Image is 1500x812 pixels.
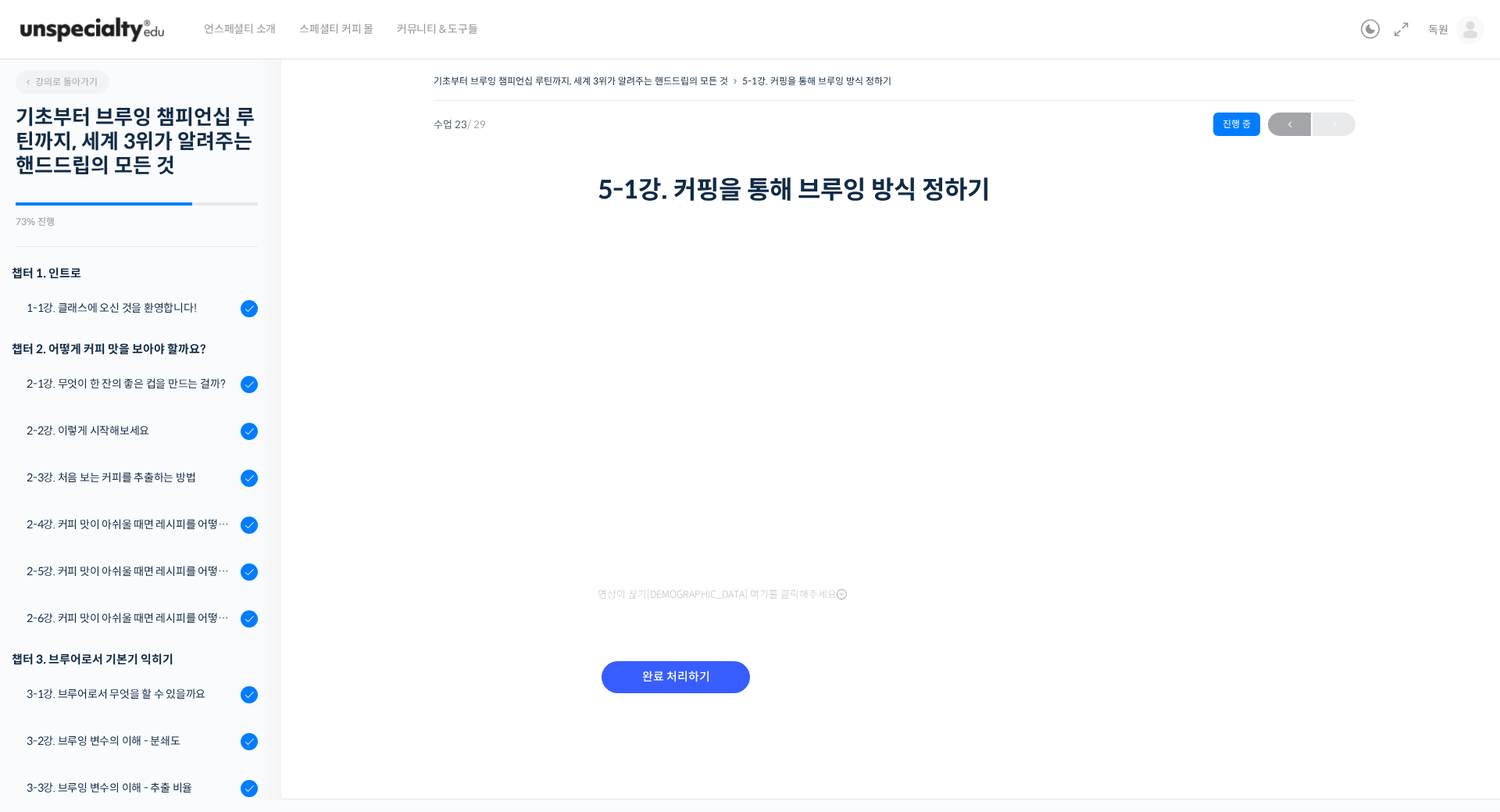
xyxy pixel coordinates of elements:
[27,299,236,317] div: 1-1강. 클래스에 오신 것을 환영합니다!
[27,422,236,439] div: 2-2강. 이렇게 시작해보세요
[1428,23,1448,37] span: 독원
[27,779,236,796] div: 3-3강. 브루잉 변수의 이해 - 추출 비율
[27,563,236,580] div: 2-5강. 커피 맛이 아쉬울 때면 레시피를 어떻게 수정해 보면 좋을까요? (2)
[467,118,486,131] span: / 29
[12,263,258,284] h3: 챕터 1. 인트로
[434,75,728,87] a: 기초부터 브루잉 챔피언십 루틴까지, 세계 3위가 알려주는 핸드드립의 모든 것
[1213,113,1260,136] div: 진행 중
[742,75,891,87] a: 5-1강. 커핑을 통해 브루잉 방식 정하기
[27,469,236,486] div: 2-3강. 처음 보는 커피를 추출하는 방법
[16,70,109,94] a: 강의로 돌아가기
[16,106,258,179] h2: 기초부터 브루잉 챔피언십 루틴까지, 세계 3위가 알려주는 핸드드립의 모든 것
[27,610,236,627] div: 2-6강. 커피 맛이 아쉬울 때면 레시피를 어떻게 수정해 보면 좋을까요? (3)
[1268,114,1311,135] span: ←
[598,588,847,601] span: 영상이 끊기[DEMOGRAPHIC_DATA] 여기를 클릭해주세요
[434,120,486,130] span: 수업 23
[27,516,236,533] div: 2-4강. 커피 맛이 아쉬울 때면 레시피를 어떻게 수정해 보면 좋을까요? (1)
[12,338,258,359] div: 챕터 2. 어떻게 커피 맛을 보아야 할까요?
[12,649,258,670] div: 챕터 3. 브루어로서 기본기 익히기
[27,375,236,392] div: 2-1강. 무엇이 한 잔의 좋은 컵을 만드는 걸까?
[27,732,236,749] div: 3-2강. 브루잉 변수의 이해 - 분쇄도
[23,76,98,88] span: 강의로 돌아가기
[27,685,236,703] div: 3-1강. 브루어로서 무엇을 할 수 있을까요
[598,175,1191,205] h1: 5-1강. 커핑을 통해 브루잉 방식 정하기
[16,217,258,227] div: 73% 진행
[1268,113,1311,136] a: ←이전
[602,661,750,693] input: 완료 처리하기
